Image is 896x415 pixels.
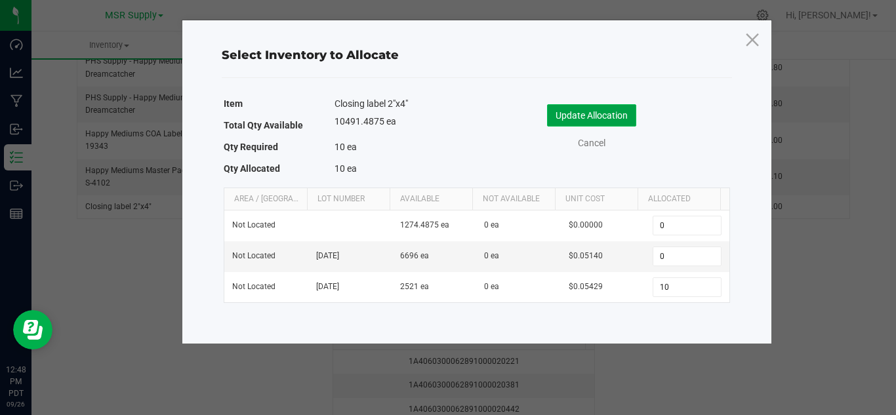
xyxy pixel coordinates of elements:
[390,188,472,210] th: Available
[222,48,399,62] span: Select Inventory to Allocate
[308,272,392,302] td: [DATE]
[569,282,603,291] span: $0.05429
[307,188,390,210] th: Lot Number
[224,94,243,113] label: Item
[13,310,52,349] iframe: Resource center
[232,282,275,291] span: Not Located
[484,251,499,260] span: 0 ea
[400,220,449,229] span: 1274.4875 ea
[232,251,275,260] span: Not Located
[224,138,278,156] label: Qty Required
[335,116,396,127] span: 10491.4875 ea
[232,220,275,229] span: Not Located
[484,220,499,229] span: 0 ea
[547,104,636,127] button: Update Allocation
[335,142,357,152] span: 10 ea
[224,159,280,178] label: Qty Allocated
[224,188,307,210] th: Area / [GEOGRAPHIC_DATA]
[335,97,408,110] span: Closing label 2"x4"
[224,116,303,134] label: Total Qty Available
[569,251,603,260] span: $0.05140
[555,188,638,210] th: Unit Cost
[569,220,603,229] span: $0.00000
[638,188,720,210] th: Allocated
[400,251,429,260] span: 6696 ea
[484,282,499,291] span: 0 ea
[400,282,429,291] span: 2521 ea
[565,136,618,150] a: Cancel
[472,188,555,210] th: Not Available
[335,163,357,174] span: 10 ea
[308,241,392,272] td: [DATE]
